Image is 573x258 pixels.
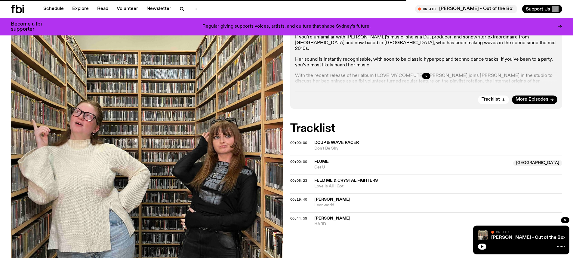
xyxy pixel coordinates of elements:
span: Don't Be Shy [314,146,562,151]
span: [PERSON_NAME] [314,197,350,202]
span: HARD [314,221,562,227]
span: Flume [314,159,329,164]
button: 00:44:59 [290,217,307,220]
p: If you’re unfamiliar with [PERSON_NAME]’s music, she is a DJ, producer, and songwriter extraordin... [295,35,558,52]
span: DCUP & Wave Racer [314,141,359,145]
span: Support Us [526,6,550,12]
a: Newsletter [143,5,175,13]
a: [PERSON_NAME] - Out of the Box [491,235,566,240]
span: Get U [314,165,510,170]
span: Tracklist [482,97,500,102]
a: Volunteer [113,5,142,13]
span: 00:00:00 [290,140,307,145]
span: [GEOGRAPHIC_DATA] [513,160,562,166]
a: Explore [69,5,92,13]
img: https://media.fbi.radio/images/IMG_7702.jpg [478,230,488,240]
button: 00:08:23 [290,179,307,182]
p: Her sound is instantly recognisable, with soon to be classic hyperpop and techno dance tracks. If... [295,57,558,68]
span: Love Is All I Got [314,184,562,189]
span: 00:00:00 [290,159,307,164]
span: [PERSON_NAME] [314,216,350,220]
a: Read [94,5,112,13]
a: Schedule [40,5,67,13]
h2: Tracklist [290,123,562,134]
button: 00:00:00 [290,160,307,163]
span: Feed Me & Crystal Fighters [314,178,378,183]
span: On Air [496,230,509,234]
button: 00:19:40 [290,198,307,201]
span: 00:08:23 [290,178,307,183]
button: Support Us [522,5,562,13]
span: Leanworld [314,202,562,208]
p: Regular giving supports voices, artists, and culture that shape Sydney’s future. [202,24,371,29]
span: 00:19:40 [290,197,307,202]
button: On Air[PERSON_NAME] - Out of the Box [415,5,517,13]
button: 00:00:00 [290,141,307,144]
h3: Become a fbi supporter [11,22,49,32]
a: More Episodes [512,96,557,104]
span: More Episodes [516,97,548,102]
span: 00:44:59 [290,216,307,221]
button: Tracklist [478,96,509,104]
